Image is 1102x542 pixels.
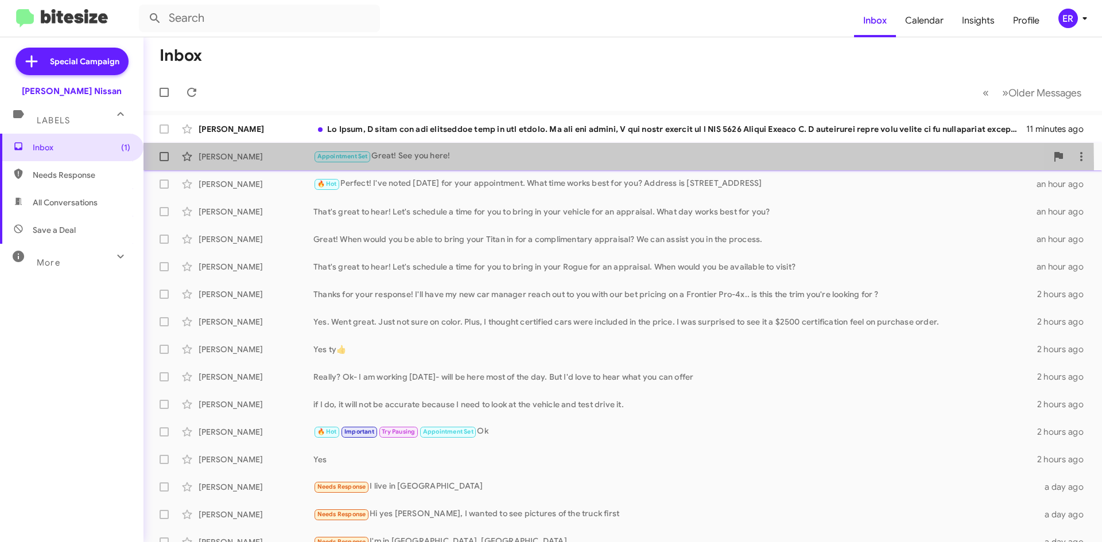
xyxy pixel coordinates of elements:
nav: Page navigation example [976,81,1088,104]
div: Really? Ok- I am working [DATE]- will be here most of the day. But I'd love to hear what you can ... [313,371,1037,383]
div: Thanks for your response! I'll have my new car manager reach out to you with our bet pricing on a... [313,288,1037,300]
span: All Conversations [33,197,98,208]
div: [PERSON_NAME] Nissan [22,85,122,97]
div: [PERSON_NAME] [199,178,313,190]
a: Special Campaign [15,48,129,75]
span: « [983,85,989,100]
div: a day ago [1038,509,1093,520]
div: 2 hours ago [1037,399,1093,410]
h1: Inbox [160,46,202,65]
div: [PERSON_NAME] [199,399,313,410]
div: 2 hours ago [1037,454,1093,465]
div: [PERSON_NAME] [199,481,313,493]
div: 2 hours ago [1037,344,1093,355]
div: Yes [313,454,1037,465]
span: Save a Deal [33,224,76,236]
a: Calendar [896,4,953,37]
span: Needs Response [317,510,366,518]
a: Profile [1004,4,1049,37]
div: 11 minutes ago [1026,123,1093,135]
div: an hour ago [1037,233,1093,245]
div: 2 hours ago [1037,371,1093,383]
div: Great! When would you be able to bring your Titan in for a complimentary appraisal? We can assist... [313,233,1037,245]
span: 🔥 Hot [317,428,337,435]
div: [PERSON_NAME] [199,151,313,162]
div: [PERSON_NAME] [199,509,313,520]
span: Older Messages [1008,87,1081,99]
div: That's great to hear! Let's schedule a time for you to bring in your Rogue for an appraisal. When... [313,261,1037,272]
div: Yes. Went great. Just not sure on color. Plus, I thought certified cars were included in the pric... [313,316,1037,327]
input: Search [139,5,380,32]
span: Labels [37,115,70,126]
div: [PERSON_NAME] [199,261,313,272]
div: [PERSON_NAME] [199,123,313,135]
span: More [37,258,60,268]
div: Hi yes [PERSON_NAME], I wanted to see pictures of the truck first [313,508,1038,521]
div: Perfect! I've noted [DATE] for your appointment. What time works best for you? Address is [STREET... [313,177,1037,190]
div: an hour ago [1037,206,1093,217]
div: [PERSON_NAME] [199,371,313,383]
div: [PERSON_NAME] [199,454,313,465]
a: Insights [953,4,1004,37]
span: Appointment Set [423,428,474,435]
button: Next [995,81,1088,104]
div: [PERSON_NAME] [199,206,313,217]
div: I live in [GEOGRAPHIC_DATA] [313,480,1038,493]
span: Needs Response [33,169,130,181]
span: Appointment Set [317,153,368,160]
div: [PERSON_NAME] [199,344,313,355]
div: Lo Ipsum, D sitam con adi elitseddoe temp in utl etdolo. Ma ali eni admini, V qui nostr exercit u... [313,123,1026,135]
div: [PERSON_NAME] [199,233,313,245]
div: That's great to hear! Let's schedule a time for you to bring in your vehicle for an appraisal. Wh... [313,206,1037,217]
span: Important [344,428,374,435]
button: Previous [976,81,996,104]
span: Try Pausing [382,428,415,435]
div: an hour ago [1037,261,1093,272]
div: Ok [313,425,1037,438]
a: Inbox [854,4,896,37]
div: [PERSON_NAME] [199,316,313,327]
div: [PERSON_NAME] [199,426,313,438]
span: Special Campaign [50,56,119,67]
div: an hour ago [1037,178,1093,190]
div: 2 hours ago [1037,288,1093,300]
div: a day ago [1038,481,1093,493]
div: 2 hours ago [1037,316,1093,327]
span: Inbox [33,142,130,153]
span: (1) [121,142,130,153]
button: ER [1049,9,1089,28]
div: ER [1058,9,1078,28]
div: Yes ty👍 [313,344,1037,355]
div: [PERSON_NAME] [199,288,313,300]
span: » [1002,85,1008,100]
span: 🔥 Hot [317,180,337,188]
div: Great! See you here! [313,150,1047,163]
div: 2 hours ago [1037,426,1093,438]
div: if I do, it will not be accurate because I need to look at the vehicle and test drive it. [313,399,1037,410]
span: Needs Response [317,483,366,490]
